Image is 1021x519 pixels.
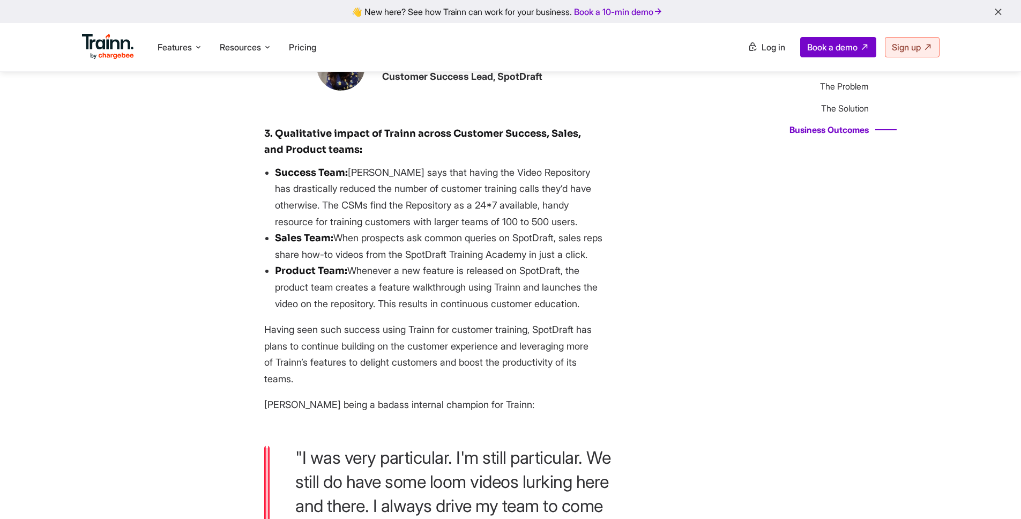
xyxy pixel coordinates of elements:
b: 3. Qualitative impact of Trainn across Customer Success, Sales, and Product teams: [264,128,581,156]
span: Features [158,41,192,53]
div: Customer Success Lead, SpotDraft [382,70,542,83]
img: Trainn Logo [82,34,135,60]
span: Log in [762,42,785,53]
a: Sign up [885,37,940,57]
span: Book a demo [807,42,858,53]
div: 👋 New here? See how Trainn can work for your business. [6,6,1015,17]
b: Sales Team: [275,232,333,244]
a: Book a 10-min demo [572,4,665,19]
a: Book a demo [800,37,876,57]
li: The Solution [789,102,897,114]
a: Log in [741,38,792,57]
li: Whenever a new feature is released on SpotDraft, the product team creates a feature walkthrough u... [275,263,607,312]
li: [PERSON_NAME] says that having the Video Repository has drastically reduced the number of custome... [275,165,607,230]
span: Resources [220,41,261,53]
span: Sign up [892,42,921,53]
p: Having seen such success using Trainn for customer training, SpotDraft has plans to continue buil... [264,322,597,387]
b: Success Team: [275,167,348,179]
li: Business Outcomes [789,124,897,136]
b: Product Team: [275,265,347,277]
li: The Problem [789,80,897,92]
p: [PERSON_NAME] being a badass internal champion for Trainn: [264,397,597,413]
li: When prospects ask common queries on SpotDraft, sales reps share how-to videos from the SpotDraft... [275,230,607,263]
iframe: Chat Widget [967,468,1021,519]
a: Pricing [289,42,316,53]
